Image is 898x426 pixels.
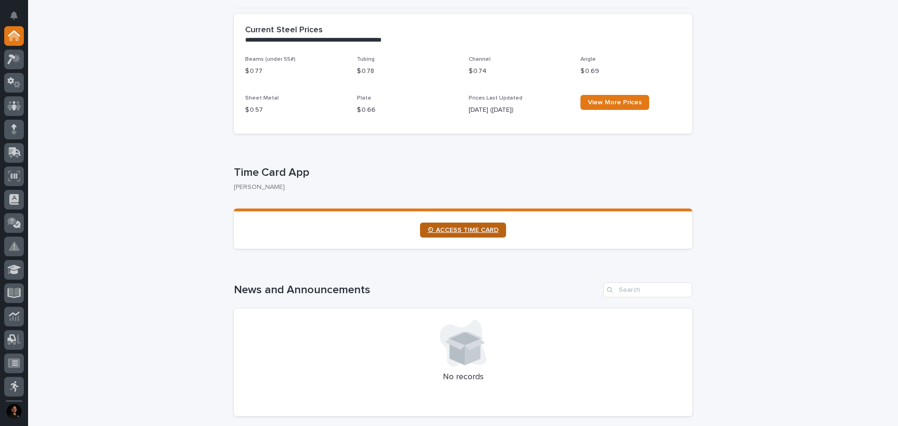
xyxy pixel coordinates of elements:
span: Sheet Metal [245,95,279,101]
span: Prices Last Updated [469,95,522,101]
p: No records [245,372,681,383]
p: $ 0.78 [357,66,457,76]
span: Angle [580,57,596,62]
p: $ 0.66 [357,105,457,115]
p: [DATE] ([DATE]) [469,105,569,115]
div: Notifications [12,11,24,26]
p: $ 0.74 [469,66,569,76]
a: ⏲ ACCESS TIME CARD [420,223,506,238]
span: Channel [469,57,491,62]
h1: News and Announcements [234,283,600,297]
button: users-avatar [4,402,24,421]
h2: Current Steel Prices [245,25,323,36]
span: Beams (under 55#) [245,57,296,62]
span: Plate [357,95,371,101]
span: View More Prices [588,99,642,106]
p: $ 0.69 [580,66,681,76]
input: Search [603,282,692,297]
p: $ 0.77 [245,66,346,76]
button: Notifications [4,6,24,25]
p: [PERSON_NAME] [234,183,685,191]
span: Tubing [357,57,375,62]
a: View More Prices [580,95,649,110]
p: $ 0.57 [245,105,346,115]
p: Time Card App [234,166,688,180]
span: ⏲ ACCESS TIME CARD [427,227,499,233]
